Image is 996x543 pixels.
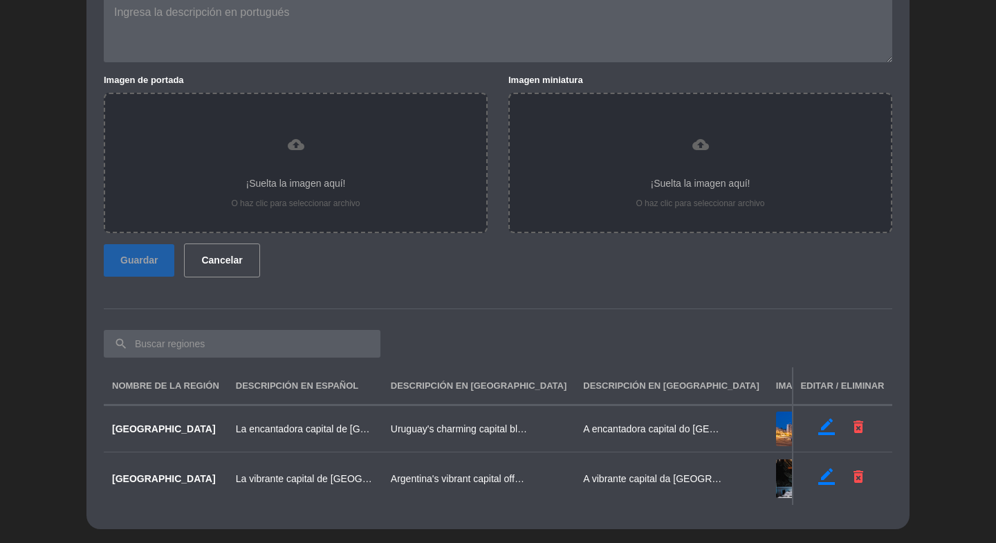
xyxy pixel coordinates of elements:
img: Cover Image [776,412,845,445]
i: border_color [818,468,834,485]
i: cloud_upload [288,136,304,153]
th: Descripción en [GEOGRAPHIC_DATA] [575,367,767,405]
span: La encantadora capital de [GEOGRAPHIC_DATA] que combina tradición culinaria rioplatense con innov... [236,421,374,437]
button: Cancelar [184,243,259,277]
span: Uruguay's charming capital blending traditional [GEOGRAPHIC_DATA] cuisine with modern gastronomic... [391,421,529,437]
div: O haz clic para seleccionar archivo [119,197,472,211]
div: O haz clic para seleccionar archivo [524,197,877,211]
div: ¡Suelta la imagen aquí! [524,176,877,192]
div: ¡Suelta la imagen aquí! [119,176,472,192]
span: La vibrante capital de [GEOGRAPHIC_DATA] que ofrece gastronomía de clase mundial desde parrillas ... [236,471,374,487]
i: delete_forever [849,418,866,435]
th: Imagen de portada [768,367,882,405]
span: Argentina's vibrant capital offering world-class dining from traditional parrillas to innovative ... [391,471,529,487]
i: border_color [818,418,834,435]
span: [GEOGRAPHIC_DATA] [112,473,216,484]
th: Editar / Eliminar [792,367,892,405]
button: Guardar [104,244,174,277]
th: Descripción en Español [228,367,382,405]
i: delete_forever [849,468,866,485]
label: Imagen de portada [104,73,488,87]
th: Descripción en [GEOGRAPHIC_DATA] [382,367,575,405]
label: Imagen miniatura [508,73,892,87]
img: Cover Image [776,459,845,498]
th: Nombre de la región [104,367,228,405]
i: cloud_upload [692,136,709,153]
span: A encantadora capital do [GEOGRAPHIC_DATA] combinando culinária tradicional do [GEOGRAPHIC_DATA] ... [583,421,721,437]
input: Buscar regiones [104,330,380,358]
span: [GEOGRAPHIC_DATA] [112,423,216,434]
span: A vibrante capital da [GEOGRAPHIC_DATA] oferecendo + gastronomia de classe mundial desde parrilla... [583,471,721,487]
